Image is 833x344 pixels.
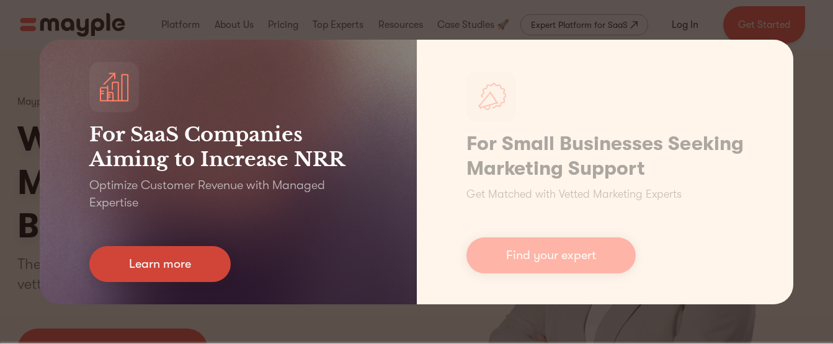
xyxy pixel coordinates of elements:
a: Find your expert [466,237,636,273]
a: Learn more [89,246,231,282]
p: Optimize Customer Revenue with Managed Expertise [89,177,367,211]
h1: For Small Businesses Seeking Marketing Support [466,131,744,181]
p: Get Matched with Vetted Marketing Experts [466,186,682,203]
h3: For SaaS Companies Aiming to Increase NRR [89,122,367,172]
